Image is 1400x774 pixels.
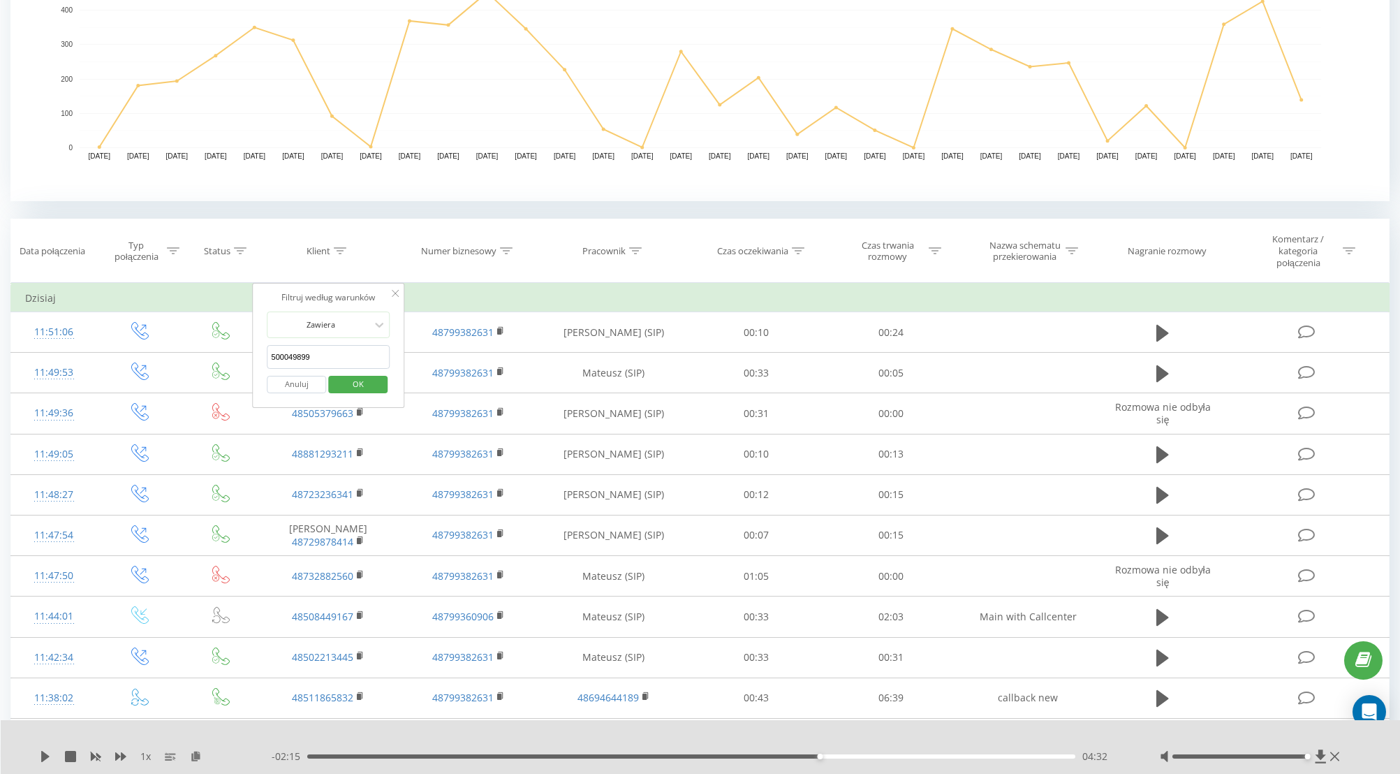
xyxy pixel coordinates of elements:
[267,291,390,305] div: Filtruj według warunków
[272,750,307,764] span: - 02:15
[689,718,824,759] td: 00:14
[20,245,85,257] div: Data połączenia
[824,353,959,393] td: 00:05
[538,515,689,555] td: [PERSON_NAME] (SIP)
[689,393,824,434] td: 00:31
[166,152,189,160] text: [DATE]
[432,447,494,460] a: 48799382631
[1128,245,1207,257] div: Nagranie rozmowy
[25,319,83,346] div: 11:51:06
[538,597,689,637] td: Mateusz (SIP)
[689,678,824,718] td: 00:43
[292,535,353,548] a: 48729878414
[987,240,1062,263] div: Nazwa schematu przekierowania
[824,556,959,597] td: 00:00
[25,685,83,712] div: 11:38:02
[432,691,494,704] a: 48799382631
[786,152,809,160] text: [DATE]
[538,393,689,434] td: [PERSON_NAME] (SIP)
[824,718,959,759] td: 00:33
[61,75,73,83] text: 200
[1290,152,1313,160] text: [DATE]
[321,152,344,160] text: [DATE]
[817,754,823,759] div: Accessibility label
[1115,563,1211,589] span: Rozmowa nie odbyła się
[689,434,824,474] td: 00:10
[538,637,689,678] td: Mateusz (SIP)
[689,597,824,637] td: 00:33
[1019,152,1041,160] text: [DATE]
[538,718,689,759] td: [PERSON_NAME] (SIP)
[689,353,824,393] td: 00:33
[110,240,163,263] div: Typ połączenia
[267,345,390,370] input: Wprowadź wartość
[432,366,494,379] a: 48799382631
[421,245,496,257] div: Numer biznesowy
[437,152,459,160] text: [DATE]
[824,312,959,353] td: 00:24
[432,610,494,623] a: 48799360906
[399,152,421,160] text: [DATE]
[432,528,494,541] a: 48799382631
[25,359,83,386] div: 11:49:53
[824,515,959,555] td: 00:15
[1115,400,1211,426] span: Rozmowa nie odbyła się
[1135,152,1158,160] text: [DATE]
[1305,754,1311,759] div: Accessibility label
[824,597,959,637] td: 02:03
[292,650,353,664] a: 48502213445
[689,312,824,353] td: 00:10
[980,152,1003,160] text: [DATE]
[689,474,824,515] td: 00:12
[631,152,654,160] text: [DATE]
[244,152,266,160] text: [DATE]
[554,152,576,160] text: [DATE]
[11,284,1390,312] td: Dzisiaj
[258,515,398,555] td: [PERSON_NAME]
[824,678,959,718] td: 06:39
[1082,750,1107,764] span: 04:32
[717,245,788,257] div: Czas oczekiwania
[670,152,692,160] text: [DATE]
[360,152,382,160] text: [DATE]
[61,6,73,14] text: 400
[689,637,824,678] td: 00:33
[903,152,925,160] text: [DATE]
[824,393,959,434] td: 00:00
[824,434,959,474] td: 00:13
[538,474,689,515] td: [PERSON_NAME] (SIP)
[864,152,886,160] text: [DATE]
[292,569,353,583] a: 48732882560
[127,152,149,160] text: [DATE]
[850,240,925,263] div: Czas trwania rozmowy
[204,245,230,257] div: Status
[432,650,494,664] a: 48799382631
[61,110,73,117] text: 100
[339,373,378,395] span: OK
[824,474,959,515] td: 00:15
[824,637,959,678] td: 00:31
[582,245,626,257] div: Pracownik
[432,569,494,583] a: 48799382631
[292,407,353,420] a: 48505379663
[292,691,353,704] a: 48511865832
[1213,152,1235,160] text: [DATE]
[748,152,770,160] text: [DATE]
[825,152,848,160] text: [DATE]
[61,41,73,49] text: 300
[140,750,151,764] span: 1 x
[538,312,689,353] td: [PERSON_NAME] (SIP)
[25,441,83,468] div: 11:49:05
[292,447,353,460] a: 48881293211
[1096,152,1119,160] text: [DATE]
[476,152,499,160] text: [DATE]
[328,376,388,393] button: OK
[592,152,614,160] text: [DATE]
[267,376,327,393] button: Anuluj
[307,245,330,257] div: Klient
[68,144,73,152] text: 0
[1058,152,1080,160] text: [DATE]
[25,481,83,509] div: 11:48:27
[538,434,689,474] td: [PERSON_NAME] (SIP)
[1258,233,1339,269] div: Komentarz / kategoria połączenia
